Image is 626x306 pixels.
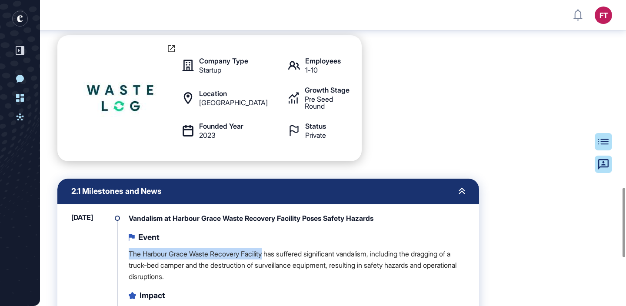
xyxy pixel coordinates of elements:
div: Startup [199,67,221,73]
div: Pre Seed Round [305,96,353,110]
p: The Harbour Grace Waste Recovery Facility has suffered significant vandalism, including the dragg... [129,248,465,282]
div: Impact [140,289,165,303]
span: 2.1 Milestones and News [71,187,162,195]
button: FT [595,7,612,24]
div: Growth Stage [305,86,350,93]
div: [GEOGRAPHIC_DATA] [199,99,268,106]
div: Company Type [199,57,248,64]
div: entrapeer-logo [12,11,28,27]
div: 2023 [199,132,216,139]
div: Event [138,230,160,244]
div: Founded Year [199,123,243,130]
div: Location [199,90,227,97]
div: Private [305,132,326,139]
div: Vandalism at Harbour Grace Waste Recovery Facility Poses Safety Hazards [129,213,465,224]
img: Waste Log-logo [83,61,157,135]
div: Status [305,123,326,130]
div: Employees [305,57,341,64]
div: 1-10 [305,67,318,73]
